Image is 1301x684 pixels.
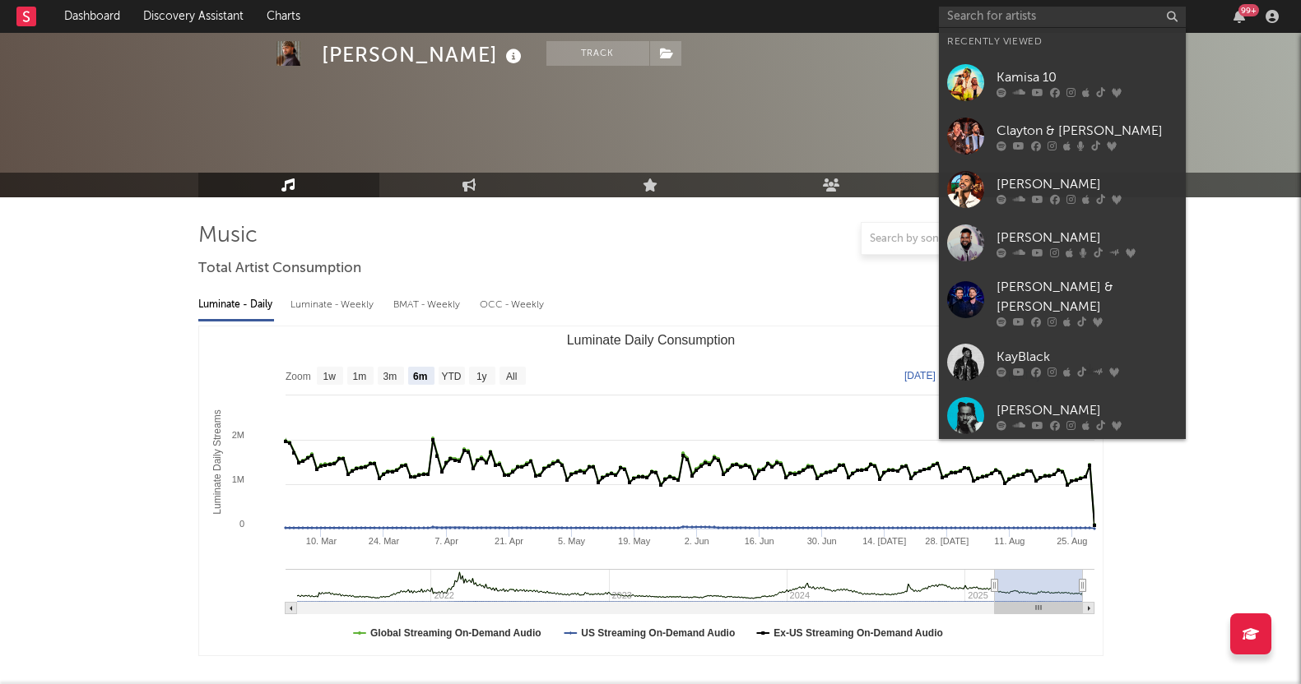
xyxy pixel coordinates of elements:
text: YTD [441,371,461,382]
input: Search by song name or URL [862,233,1035,246]
div: Luminate - Weekly [290,291,377,319]
text: 14. [DATE] [862,536,906,546]
div: [PERSON_NAME] [322,41,526,68]
text: 21. Apr [495,536,523,546]
a: KayBlack [939,335,1186,389]
div: Recently Viewed [947,32,1178,52]
div: Kamisa 10 [997,67,1178,87]
div: [PERSON_NAME] [997,228,1178,247]
text: 25. Aug [1057,536,1087,546]
div: OCC - Weekly [480,291,546,319]
a: Kamisa 10 [939,56,1186,109]
text: 28. [DATE] [925,536,969,546]
text: 2. Jun [684,536,709,546]
div: [PERSON_NAME] [997,174,1178,194]
text: All [505,371,516,382]
div: 99 + [1238,4,1259,16]
text: 5. May [558,536,586,546]
text: 30. Jun [806,536,836,546]
text: Ex-US Streaming On-Demand Audio [774,627,943,639]
text: 1w [323,371,336,382]
text: US Streaming On-Demand Audio [581,627,735,639]
text: Zoom [286,371,311,382]
text: 16. Jun [744,536,774,546]
text: 10. Mar [305,536,337,546]
text: Luminate Daily Streams [211,409,223,514]
a: Clayton & [PERSON_NAME] [939,109,1186,163]
svg: Luminate Daily Consumption [199,326,1103,655]
text: 2M [231,430,244,440]
a: [PERSON_NAME] & [PERSON_NAME] [939,270,1186,335]
text: 19. May [618,536,651,546]
text: 3m [383,371,397,382]
text: 1m [352,371,366,382]
text: [DATE] [904,370,936,381]
button: Track [546,41,649,66]
text: 0 [239,519,244,529]
text: 6m [412,371,426,382]
div: [PERSON_NAME] & [PERSON_NAME] [997,278,1178,317]
div: [PERSON_NAME] [997,400,1178,420]
a: [PERSON_NAME] [939,389,1186,442]
input: Search for artists [939,7,1186,27]
div: BMAT - Weekly [393,291,463,319]
div: Clayton & [PERSON_NAME] [997,121,1178,141]
text: 1M [231,474,244,484]
div: Luminate - Daily [198,291,274,319]
div: KayBlack [997,347,1178,367]
text: 24. Mar [368,536,399,546]
text: 11. Aug [994,536,1025,546]
text: Luminate Daily Consumption [566,333,735,347]
a: [PERSON_NAME] [939,163,1186,216]
text: 1y [476,371,486,382]
a: [PERSON_NAME] [939,216,1186,270]
span: Total Artist Consumption [198,259,361,279]
text: 7. Apr [434,536,458,546]
button: 99+ [1234,10,1245,23]
text: Global Streaming On-Demand Audio [370,627,541,639]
